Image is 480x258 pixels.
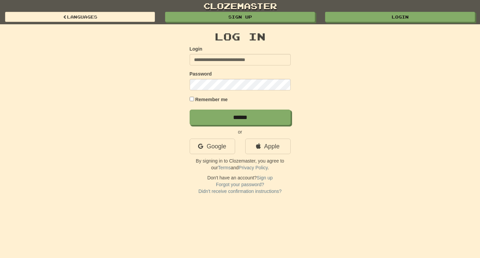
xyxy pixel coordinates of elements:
a: Terms [218,165,231,170]
a: Forgot your password? [216,182,264,187]
a: Login [325,12,475,22]
a: Sign up [257,175,273,180]
a: Languages [5,12,155,22]
div: Don't have an account? [190,174,291,195]
label: Password [190,70,212,77]
p: By signing in to Clozemaster, you agree to our and . [190,157,291,171]
p: or [190,128,291,135]
label: Remember me [195,96,228,103]
h2: Log In [190,31,291,42]
a: Privacy Policy [238,165,267,170]
a: Apple [245,139,291,154]
a: Sign up [165,12,315,22]
a: Didn't receive confirmation instructions? [198,189,282,194]
label: Login [190,46,202,52]
a: Google [190,139,235,154]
